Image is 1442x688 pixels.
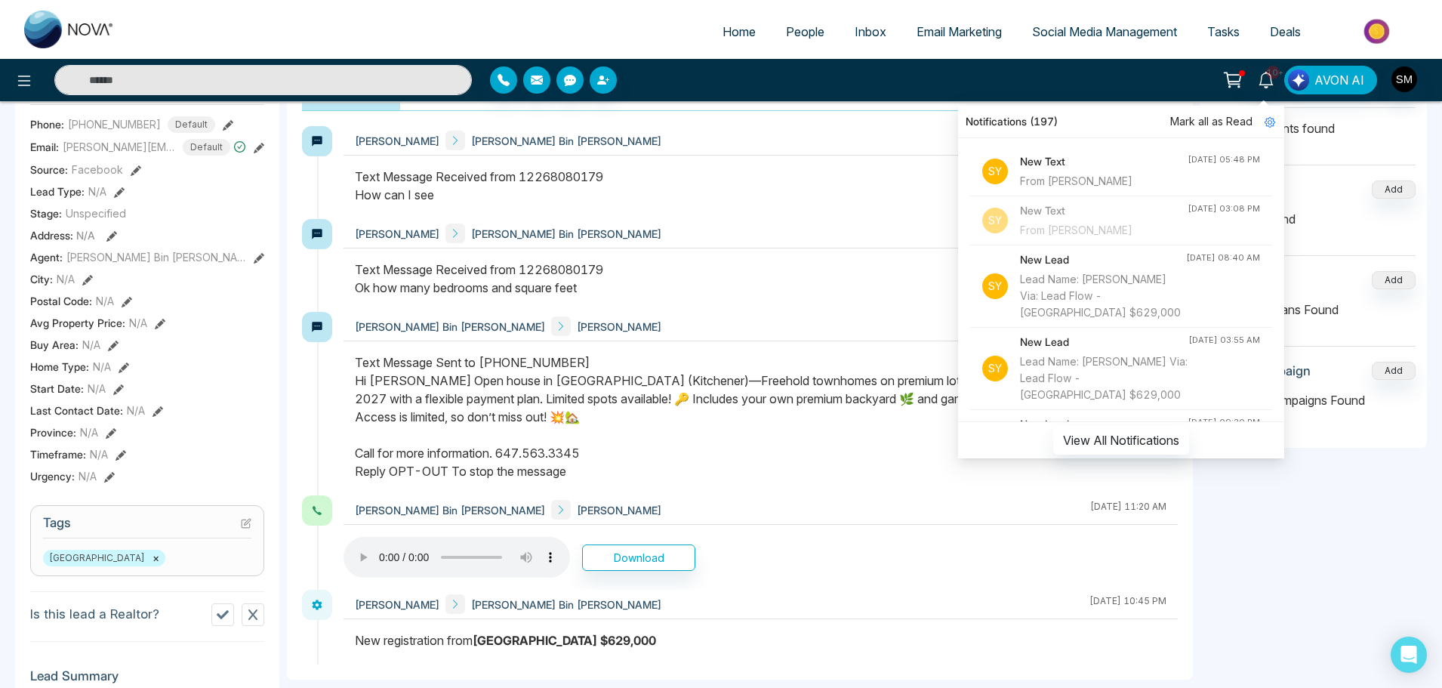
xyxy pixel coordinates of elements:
span: Lead Type: [30,184,85,199]
div: Notifications (197) [958,106,1284,138]
button: View All Notifications [1053,426,1189,455]
span: Stage: [30,205,62,221]
span: Address: [30,227,95,243]
div: From [PERSON_NAME] [1020,173,1188,190]
button: AVON AI [1284,66,1377,94]
span: [PERSON_NAME] Bin [PERSON_NAME] [471,597,661,612]
span: Start Date : [30,381,84,396]
span: Default [183,139,230,156]
span: [PHONE_NUMBER] [68,116,161,132]
span: Source: [30,162,68,177]
span: N/A [93,359,111,375]
span: Default [168,116,215,133]
a: People [771,17,840,46]
a: Inbox [840,17,901,46]
p: No Smart Campaigns Found [1212,391,1416,409]
div: Lead Name: [PERSON_NAME] Via: Lead Flow - [GEOGRAPHIC_DATA] $629,000 [1020,353,1188,403]
span: N/A [88,184,106,199]
h4: New Text [1020,202,1188,219]
span: City : [30,271,53,287]
p: Is this lead a Realtor? [30,605,159,625]
a: 10+ [1248,66,1284,92]
div: [DATE] 08:40 AM [1186,251,1260,264]
span: Last Contact Date : [30,403,123,418]
span: [PERSON_NAME] Bin [PERSON_NAME] [471,133,661,149]
span: N/A [57,271,75,287]
div: [DATE] 11:20 AM [1090,500,1166,520]
span: N/A [76,229,95,242]
button: Add [1372,362,1416,380]
span: Email: [30,139,59,155]
button: Add [1372,271,1416,289]
p: Sy [982,356,1008,381]
div: [DATE] 10:45 PM [1089,594,1166,614]
button: Download [582,545,695,571]
span: 10+ [1266,66,1280,79]
button: × [153,551,159,565]
h4: New Lead [1020,251,1186,268]
h4: New Lead [1020,334,1188,350]
div: Open Intercom Messenger [1391,637,1427,673]
img: Market-place.gif [1323,14,1433,48]
span: Facebook [72,162,123,177]
span: N/A [88,381,106,396]
span: Phone: [30,116,64,132]
span: AVON AI [1314,71,1364,89]
a: Email Marketing [901,17,1017,46]
button: Activity [302,76,400,110]
div: [DATE] 09:30 PM [1188,416,1260,429]
div: Lead Name: [PERSON_NAME] Via: Lead Flow - [GEOGRAPHIC_DATA] $629,000 [1020,271,1186,321]
p: No deals found [1212,210,1416,228]
span: Postal Code : [30,293,92,309]
span: [PERSON_NAME] Bin [PERSON_NAME] [355,502,545,518]
a: Home [707,17,771,46]
h3: Tags [43,515,251,538]
span: [PERSON_NAME] [355,597,439,612]
span: Province : [30,424,76,440]
span: Social Media Management [1032,24,1177,39]
span: N/A [129,315,147,331]
a: View All Notifications [1053,433,1189,446]
span: Urgency : [30,468,75,484]
div: [DATE] 03:08 PM [1188,202,1260,215]
a: Deals [1255,17,1316,46]
img: Nova CRM Logo [24,11,115,48]
p: No Action Plans Found [1212,301,1416,319]
span: [PERSON_NAME] [577,319,661,335]
span: Buy Area : [30,337,79,353]
span: [PERSON_NAME] [577,502,661,518]
span: [PERSON_NAME] [355,226,439,242]
span: Inbox [855,24,886,39]
span: [PERSON_NAME][EMAIL_ADDRESS][PERSON_NAME][DOMAIN_NAME] [63,139,176,155]
span: N/A [79,468,97,484]
span: Timeframe : [30,446,86,462]
span: Home [723,24,756,39]
img: Lead Flow [1288,69,1309,91]
p: Sy [982,208,1008,233]
span: Tasks [1207,24,1240,39]
span: N/A [80,424,98,440]
p: No attachments found [1212,108,1416,137]
span: Unspecified [66,205,126,221]
span: Deals [1270,24,1301,39]
a: Tasks [1192,17,1255,46]
button: Add [1372,180,1416,199]
span: Email Marketing [917,24,1002,39]
h4: New Text [1020,153,1188,170]
span: [PERSON_NAME] [355,133,439,149]
span: N/A [90,446,108,462]
h4: New Lead [1020,416,1188,433]
span: [GEOGRAPHIC_DATA] [43,550,165,566]
img: User Avatar [1391,66,1417,92]
span: N/A [96,293,114,309]
span: People [786,24,824,39]
span: Agent: [30,249,63,265]
div: [DATE] 03:55 AM [1188,334,1260,347]
span: Avg Property Price : [30,315,125,331]
span: Mark all as Read [1170,113,1253,130]
span: [PERSON_NAME] Bin [PERSON_NAME] [355,319,545,335]
p: Sy [982,273,1008,299]
span: Home Type : [30,359,89,375]
div: [DATE] 05:48 PM [1188,153,1260,166]
a: Social Media Management [1017,17,1192,46]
